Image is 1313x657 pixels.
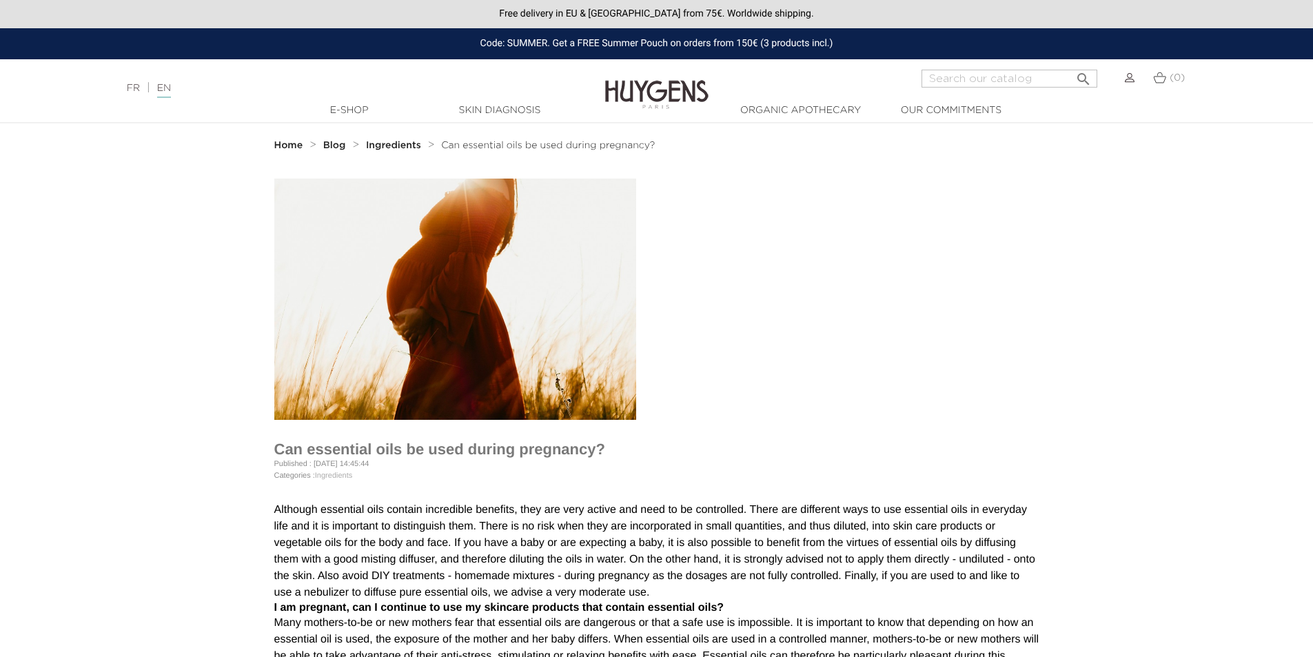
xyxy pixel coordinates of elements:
[157,83,171,98] a: EN
[274,179,637,420] img: Can essential oils be used during pregnancy?
[127,83,140,93] a: FR
[274,602,491,614] span: I am pregnant, can I continue to use my s
[882,103,1020,118] a: Our commitments
[315,472,352,480] a: Ingredients
[120,80,537,97] div: |
[323,140,349,151] a: Blog
[366,140,425,151] a: Ingredients
[605,58,709,111] img: Huygens
[1075,67,1092,83] i: 
[366,141,421,150] strong: Ingredients
[323,141,346,150] strong: Blog
[274,458,1039,481] p: Published : [DATE] 14:45:44 Categories :
[1071,65,1096,84] button: 
[274,141,303,150] strong: Home
[922,70,1097,88] input: Search
[274,504,1035,598] strong: Although essential oils contain incredible benefits, they are very active and need to be controll...
[732,103,870,118] a: Organic Apothecary
[431,103,569,118] a: Skin Diagnosis
[274,601,1039,614] h1: kincare products that contain essential oils?
[441,140,655,151] a: Can essential oils be used during pregnancy?
[1170,73,1185,83] span: (0)
[274,140,306,151] a: Home
[441,141,655,150] span: Can essential oils be used during pregnancy?
[281,103,418,118] a: E-Shop
[274,441,1039,458] h1: Can essential oils be used during pregnancy?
